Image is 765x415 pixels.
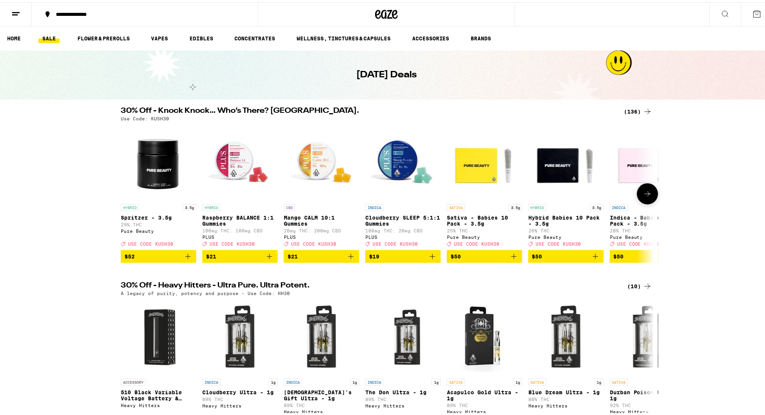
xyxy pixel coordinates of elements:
img: Heavy Hitters - Acapulco Gold Ultra - 1g [447,297,522,373]
button: Add to bag [447,248,522,261]
div: Heavy Hitters [447,407,522,412]
p: Cloudberry Ultra - 1g [202,387,278,393]
p: HYBRID [121,202,139,209]
a: Open page for Spritzer - 3.5g from Pure Beauty [121,123,196,248]
p: HYBRID [528,202,546,209]
p: Spritzer - 3.5g [121,212,196,218]
p: INDICA [610,202,628,209]
div: Pure Beauty [447,232,522,237]
p: 3.5g [509,202,522,209]
img: Pure Beauty - Spritzer - 3.5g [121,123,196,198]
img: Pure Beauty - Sativa - Babies 10 Pack - 3.5g [447,123,522,198]
a: Open page for Indica - Babies 10 Pack - 3.5g from Pure Beauty [610,123,685,248]
span: USE CODE KUSH30 [536,239,581,244]
p: 29% THC [121,220,196,225]
span: USE CODE KUSH30 [454,239,499,244]
button: Add to bag [284,248,359,261]
p: 89% THC [284,401,359,406]
a: VAPES [147,32,172,41]
a: Open page for Raspberry BALANCE 1:1 Gummies from PLUS [202,123,278,248]
p: Acapulco Gold Ultra - 1g [447,387,522,399]
img: PLUS - Cloudberry SLEEP 5:1:1 Gummies [365,123,441,198]
p: 1g [350,377,359,383]
span: $21 [288,251,298,257]
p: INDICA [365,202,383,209]
img: PLUS - Mango CALM 10:1 Gummies [284,123,359,198]
p: 92% THC [610,401,685,406]
p: 28% THC [610,226,685,231]
div: (136) [624,105,652,114]
span: USE CODE KUSH30 [372,239,418,244]
a: HOME [3,32,25,41]
div: Heavy Hitters [365,401,441,406]
p: 3.5g [590,202,604,209]
p: HYBRID [202,202,220,209]
p: 20mg THC: 200mg CBD [284,226,359,231]
a: (10) [628,280,652,289]
p: Use Code: KUSH30 [121,114,169,119]
h1: [DATE] Deals [356,66,417,79]
div: Pure Beauty [610,232,685,237]
a: Open page for Cloudberry SLEEP 5:1:1 Gummies from PLUS [365,123,441,248]
p: 88% THC [528,395,604,400]
p: SATIVA [447,377,465,383]
div: Heavy Hitters [121,401,196,406]
div: Pure Beauty [121,226,196,231]
p: INDICA [365,377,383,383]
img: Pure Beauty - Indica - Babies 10 Pack - 3.5g [610,123,685,198]
img: Heavy Hitters - God's Gift Ultra - 1g [284,297,359,373]
button: Add to bag [610,248,685,261]
a: FLOWER & PREROLLS [74,32,134,41]
div: PLUS [284,232,359,237]
a: Open page for Sativa - Babies 10 Pack - 3.5g from Pure Beauty [447,123,522,248]
a: BRANDS [467,32,495,41]
p: CBD [284,202,295,209]
p: 25% THC [447,226,522,231]
p: 1g [269,377,278,383]
p: 100mg THC: 100mg CBD [202,226,278,231]
button: Add to bag [121,248,196,261]
a: WELLNESS, TINCTURES & CAPSULES [293,32,394,41]
p: 26% THC [528,226,604,231]
img: PLUS - Raspberry BALANCE 1:1 Gummies [202,123,278,198]
span: USE CODE KUSH30 [617,239,662,244]
h2: 30% Off - Heavy Hitters - Ultra Pure. Ultra Potent. [121,280,615,289]
p: Raspberry BALANCE 1:1 Gummies [202,212,278,224]
p: Indica - Babies 10 Pack - 3.5g [610,212,685,224]
p: 1g [595,377,604,383]
img: Heavy Hitters - Blue Dream Ultra - 1g [528,297,604,373]
div: Pure Beauty [528,232,604,237]
p: Cloudberry SLEEP 5:1:1 Gummies [365,212,441,224]
img: Heavy Hitters - Durban Poison Ultra - 1g [610,297,685,373]
div: Heavy Hitters [284,407,359,412]
p: 89% THC [202,395,278,400]
a: CONCENTRATES [231,32,279,41]
div: PLUS [365,232,441,237]
p: 100mg THC: 20mg CBD [365,226,441,231]
p: 3.5g [183,202,196,209]
span: USE CODE KUSH30 [128,239,173,244]
p: 1g [513,377,522,383]
span: USE CODE KUSH30 [291,239,336,244]
p: Durban Poison Ultra - 1g [610,387,685,399]
span: $50 [532,251,542,257]
span: $50 [451,251,461,257]
img: Heavy Hitters - Cloudberry Ultra - 1g [202,297,278,373]
div: Heavy Hitters [610,407,685,412]
span: $50 [614,251,624,257]
button: Add to bag [365,248,441,261]
p: The Don Ultra - 1g [365,387,441,393]
p: SATIVA [528,377,546,383]
div: PLUS [202,232,278,237]
p: INDICA [202,377,220,383]
span: $52 [125,251,135,257]
a: SALE [38,32,60,41]
span: USE CODE KUSH30 [209,239,255,244]
p: 1g [432,377,441,383]
span: Hi. Need any help? [5,5,54,11]
span: $21 [206,251,216,257]
p: Mango CALM 10:1 Gummies [284,212,359,224]
button: Add to bag [528,248,604,261]
p: 510 Black Variable Voltage Battery & Charger [121,387,196,399]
